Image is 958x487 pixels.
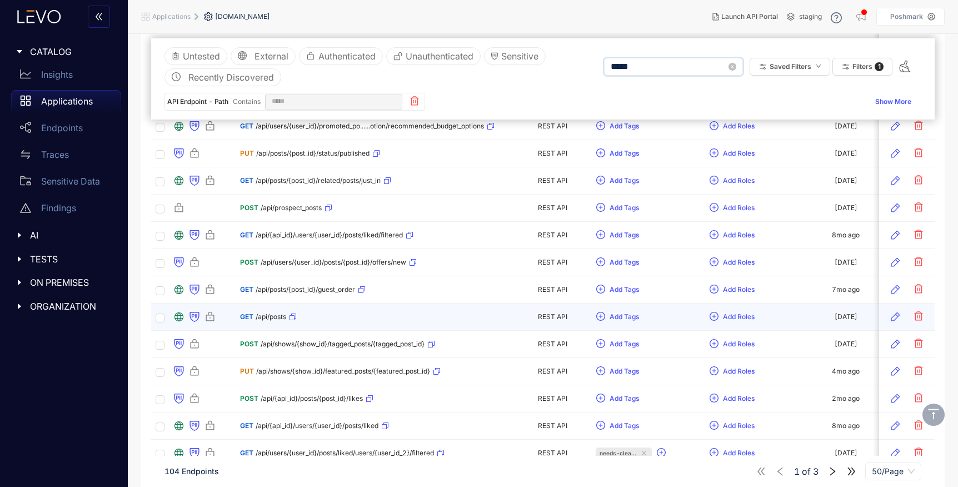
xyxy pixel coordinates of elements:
div: 8mo ago [832,422,860,430]
span: AI [30,230,112,240]
span: plus-circle [596,312,605,322]
span: /api/{api_id}/posts/{post_id}/likes [261,395,363,402]
button: Show More [874,93,912,111]
div: [DATE] [835,150,857,157]
div: ON PREMISES [7,271,121,294]
div: REST API [518,177,587,185]
span: plus-circle [710,257,718,267]
button: plus-circleAdd Tags [596,254,640,271]
span: Add Tags [610,313,639,321]
span: Add Tags [610,340,639,348]
div: ORGANIZATION [7,295,121,318]
span: /api/prospect_posts [261,204,322,212]
button: plus-circleAdd Roles [709,308,755,326]
span: /api/users/{user_id}/promoted_po......otion/recommended_budget_options [256,122,484,130]
div: [DATE] [835,177,857,185]
div: 2mo ago [832,395,860,402]
button: plus-circleAdd Roles [709,362,755,380]
span: caret-right [16,255,23,263]
button: plus-circleAdd Tags [596,281,640,299]
span: Add Tags [610,150,639,157]
span: Add Tags [610,122,639,130]
span: caret-right [16,48,23,56]
span: /api/posts/{post_id}/guest_order [256,286,355,294]
span: double-right [846,466,856,476]
span: plus-circle [657,448,666,458]
p: API Endpoint - Path [167,97,228,107]
span: POST [240,259,258,266]
span: plus-circle [710,366,718,376]
span: /api/posts [256,313,286,321]
button: plus-circleAdd Roles [709,444,755,462]
span: plus-circle [710,148,718,158]
span: warning [20,202,31,213]
span: Recently Discovered [188,72,274,82]
button: globalExternal [231,47,296,65]
span: Unauthenticated [406,51,473,61]
span: Add Tags [610,259,639,266]
span: needs-clea... [600,448,636,459]
div: [DATE] [835,122,857,130]
div: 7mo ago [832,286,860,294]
span: Add Roles [723,395,755,402]
p: Sensitive Data [41,176,100,186]
span: TESTS [30,254,112,264]
button: Filters 1 [832,58,892,76]
span: Add Tags [610,177,639,185]
span: GET [240,122,253,130]
span: 104 Endpoints [164,466,219,476]
a: Findings [11,197,121,223]
span: plus-circle [596,394,605,404]
span: plus-circle [710,230,718,240]
button: plus-circleAdd Roles [709,254,755,271]
span: Add Tags [610,367,639,375]
span: GET [240,286,253,294]
span: GET [240,313,253,321]
p: Poshmark [890,13,923,21]
button: plus-circle [656,444,671,462]
div: [DATE] [835,449,857,457]
span: plus-circle [710,312,718,322]
div: REST API [518,150,587,157]
span: /api/users/{user_id}/posts/liked/users/{user_id_2}/filtered [256,449,434,457]
button: plus-circleAdd Roles [709,199,755,217]
button: plus-circleAdd Roles [709,390,755,408]
p: Applications [41,96,93,106]
div: REST API [518,231,587,239]
span: PUT [240,150,254,157]
button: plus-circleAdd Roles [709,172,755,190]
span: 1 [875,62,884,71]
span: swap [20,149,31,160]
span: plus-circle [710,285,718,295]
span: CATALOG [30,47,112,57]
button: plus-circleAdd Tags [596,308,640,326]
button: plus-circleAdd Tags [596,36,640,53]
div: REST API [518,204,587,212]
span: Add Roles [723,204,755,212]
span: setting [204,12,215,21]
p: Traces [41,150,69,160]
button: plus-circleAdd Roles [709,145,755,162]
button: plus-circleAdd Roles [709,281,755,299]
span: Add Roles [723,367,755,375]
button: Launch API Portal [703,8,787,26]
span: Add Roles [723,313,755,321]
span: /api/shows/{show_id}/featured_posts/{featured_post_id} [256,367,430,375]
a: Insights [11,63,121,90]
span: [DOMAIN_NAME] [215,13,270,21]
span: External [255,51,288,61]
span: Add Roles [723,449,755,457]
span: vertical-align-top [927,408,940,421]
button: Unauthenticated [386,47,481,65]
span: plus-circle [710,176,718,186]
span: plus-circle [596,339,605,349]
button: Saved Filtersdown [750,58,830,76]
span: close-circle [729,63,736,71]
span: Saved Filters [770,63,811,71]
span: GET [240,177,253,185]
span: plus-circle [710,203,718,213]
p: Endpoints [41,123,83,133]
span: close [640,450,648,456]
button: plus-circleAdd Tags [596,199,640,217]
span: Untested [183,51,220,61]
